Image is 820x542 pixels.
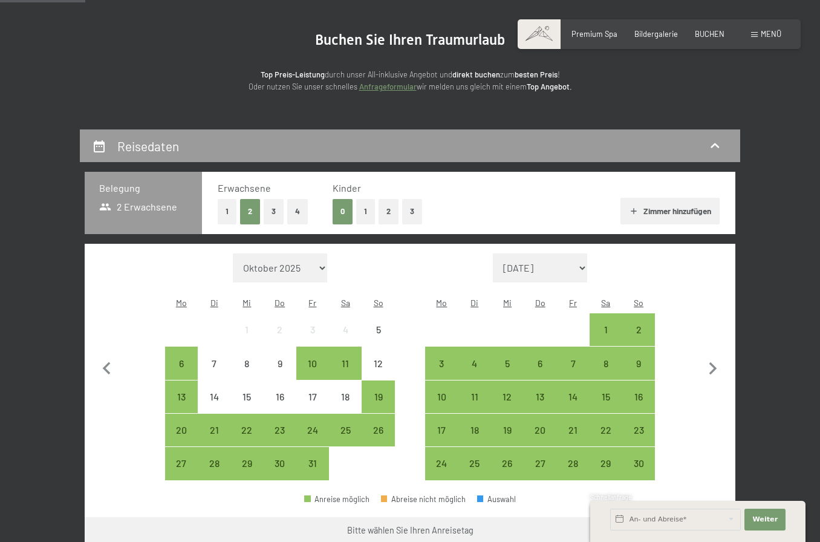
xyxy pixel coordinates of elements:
div: Anreise möglich [458,380,491,413]
div: Sat Nov 08 2025 [590,347,622,379]
div: Anreise möglich [524,347,556,379]
button: Vorheriger Monat [94,253,120,481]
div: Tue Oct 28 2025 [198,447,230,480]
div: Anreise nicht möglich [198,380,230,413]
div: Mon Oct 06 2025 [165,347,198,379]
div: 10 [426,392,457,422]
div: 20 [166,425,197,455]
div: 29 [591,459,621,489]
div: Thu Oct 23 2025 [264,414,296,446]
div: 2 [265,325,295,355]
div: 6 [525,359,555,389]
div: Anreise möglich [296,447,329,480]
div: Mon Oct 13 2025 [165,380,198,413]
div: Thu Nov 13 2025 [524,380,556,413]
div: Anreise möglich [556,414,589,446]
div: Sun Nov 09 2025 [622,347,655,379]
div: 22 [232,425,262,455]
abbr: Mittwoch [503,298,512,308]
button: Zimmer hinzufügen [620,198,719,224]
div: 23 [265,425,295,455]
div: 26 [492,459,522,489]
div: Sun Oct 05 2025 [362,313,394,346]
div: Anreise möglich [230,447,263,480]
div: 14 [199,392,229,422]
div: 26 [363,425,393,455]
div: Wed Nov 19 2025 [491,414,524,446]
span: Buchen Sie Ihren Traumurlaub [315,31,505,48]
div: Anreise nicht möglich [329,313,362,346]
div: Tue Nov 04 2025 [458,347,491,379]
abbr: Donnerstag [275,298,285,308]
div: 16 [623,392,654,422]
div: Tue Oct 21 2025 [198,414,230,446]
button: 4 [287,199,308,224]
div: 4 [330,325,360,355]
div: 9 [265,359,295,389]
div: Anreise möglich [329,347,362,379]
button: Weiter [744,509,786,531]
h3: Belegung [99,181,187,195]
div: Sat Nov 01 2025 [590,313,622,346]
button: 3 [402,199,422,224]
div: Sun Oct 26 2025 [362,414,394,446]
div: 27 [525,459,555,489]
div: Auswahl [477,495,516,503]
abbr: Montag [436,298,447,308]
button: 0 [333,199,353,224]
div: 24 [298,425,328,455]
div: Anreise möglich [198,447,230,480]
div: Anreise möglich [425,414,458,446]
div: Anreise nicht möglich [264,380,296,413]
div: 10 [298,359,328,389]
div: 8 [591,359,621,389]
div: Sat Nov 15 2025 [590,380,622,413]
div: Anreise nicht möglich [296,313,329,346]
div: Wed Oct 08 2025 [230,347,263,379]
div: Mon Nov 24 2025 [425,447,458,480]
div: Bitte wählen Sie Ihren Anreisetag [347,524,473,537]
div: 2 [623,325,654,355]
div: Anreise möglich [425,347,458,379]
div: Mon Oct 20 2025 [165,414,198,446]
div: Fri Oct 31 2025 [296,447,329,480]
div: 4 [460,359,490,389]
div: Anreise möglich [458,414,491,446]
div: 30 [623,459,654,489]
a: BUCHEN [695,29,724,39]
div: Sun Oct 12 2025 [362,347,394,379]
div: Tue Nov 11 2025 [458,380,491,413]
div: Anreise möglich [425,447,458,480]
div: 28 [558,459,588,489]
strong: direkt buchen [452,70,500,79]
div: Anreise möglich [198,414,230,446]
div: Tue Nov 18 2025 [458,414,491,446]
span: Bildergalerie [634,29,678,39]
div: Fri Nov 28 2025 [556,447,589,480]
strong: Top Angebot. [527,82,572,91]
div: Sat Nov 22 2025 [590,414,622,446]
a: Premium Spa [571,29,617,39]
div: Anreise möglich [622,380,655,413]
div: Thu Nov 20 2025 [524,414,556,446]
div: Anreise möglich [590,447,622,480]
div: Anreise nicht möglich [230,347,263,379]
div: Sat Oct 25 2025 [329,414,362,446]
div: 13 [525,392,555,422]
abbr: Dienstag [210,298,218,308]
div: 1 [232,325,262,355]
div: Anreise möglich [524,447,556,480]
div: 1 [591,325,621,355]
div: Anreise möglich [556,380,589,413]
div: Mon Oct 27 2025 [165,447,198,480]
div: 15 [591,392,621,422]
div: 3 [426,359,457,389]
button: 1 [218,199,236,224]
div: Wed Oct 15 2025 [230,380,263,413]
div: Anreise möglich [524,380,556,413]
div: Anreise möglich [556,347,589,379]
div: Anreise möglich [304,495,369,503]
div: Wed Nov 26 2025 [491,447,524,480]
